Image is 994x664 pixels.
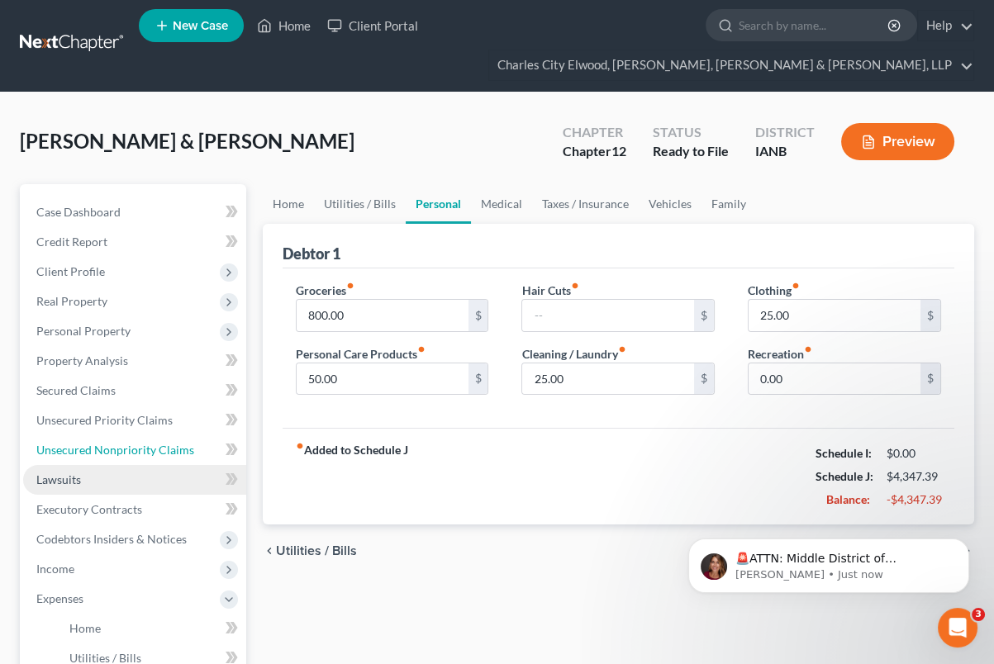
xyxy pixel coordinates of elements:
[23,197,246,227] a: Case Dashboard
[23,495,246,524] a: Executory Contracts
[23,435,246,465] a: Unsecured Nonpriority Claims
[36,562,74,576] span: Income
[36,235,107,249] span: Credit Report
[938,608,977,647] iframe: Intercom live chat
[816,469,873,483] strong: Schedule J:
[249,11,319,40] a: Home
[920,363,940,395] div: $
[804,345,812,353] i: fiber_manual_record
[563,123,626,142] div: Chapter
[739,10,890,40] input: Search by name...
[617,345,625,353] i: fiber_manual_record
[276,544,357,557] span: Utilities / Bills
[653,142,729,161] div: Ready to File
[826,492,870,506] strong: Balance:
[694,363,714,395] div: $
[319,11,426,40] a: Client Portal
[639,184,702,224] a: Vehicles
[69,621,101,635] span: Home
[748,282,800,299] label: Clothing
[417,345,426,353] i: fiber_manual_record
[36,324,131,338] span: Personal Property
[283,244,340,263] div: Debtor 1
[23,465,246,495] a: Lawsuits
[23,406,246,435] a: Unsecured Priority Claims
[918,11,973,40] a: Help
[522,300,694,331] input: --
[263,184,314,224] a: Home
[36,264,105,278] span: Client Profile
[314,184,406,224] a: Utilities / Bills
[694,300,714,331] div: $
[489,50,973,80] a: Charles City Elwood, [PERSON_NAME], [PERSON_NAME] & [PERSON_NAME], LLP
[36,472,81,486] span: Lawsuits
[611,143,626,159] span: 12
[20,129,354,153] span: [PERSON_NAME] & [PERSON_NAME]
[56,614,246,643] a: Home
[841,123,954,160] button: Preview
[749,300,920,331] input: --
[263,544,276,557] i: chevron_left
[263,544,357,557] button: chevron_left Utilities / Bills
[653,123,729,142] div: Status
[563,142,626,161] div: Chapter
[36,294,107,308] span: Real Property
[749,363,920,395] input: --
[36,205,121,219] span: Case Dashboard
[755,142,815,161] div: IANB
[816,446,872,460] strong: Schedule I:
[36,353,128,368] span: Property Analysis
[346,282,354,290] i: fiber_manual_record
[468,300,488,331] div: $
[748,345,812,363] label: Recreation
[887,491,941,508] div: -$4,347.39
[406,184,471,224] a: Personal
[36,443,194,457] span: Unsecured Nonpriority Claims
[887,468,941,485] div: $4,347.39
[521,345,625,363] label: Cleaning / Laundry
[755,123,815,142] div: District
[36,502,142,516] span: Executory Contracts
[297,363,468,395] input: --
[296,442,304,450] i: fiber_manual_record
[296,345,426,363] label: Personal Care Products
[296,442,408,511] strong: Added to Schedule J
[36,532,187,546] span: Codebtors Insiders & Notices
[23,376,246,406] a: Secured Claims
[297,300,468,331] input: --
[570,282,578,290] i: fiber_manual_record
[468,363,488,395] div: $
[532,184,639,224] a: Taxes / Insurance
[296,282,354,299] label: Groceries
[521,282,578,299] label: Hair Cuts
[792,282,800,290] i: fiber_manual_record
[36,413,173,427] span: Unsecured Priority Claims
[663,504,994,619] iframe: Intercom notifications message
[23,227,246,257] a: Credit Report
[887,445,941,462] div: $0.00
[36,591,83,605] span: Expenses
[36,383,116,397] span: Secured Claims
[173,20,228,32] span: New Case
[23,346,246,376] a: Property Analysis
[522,363,694,395] input: --
[972,608,985,621] span: 3
[702,184,756,224] a: Family
[471,184,532,224] a: Medical
[920,300,940,331] div: $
